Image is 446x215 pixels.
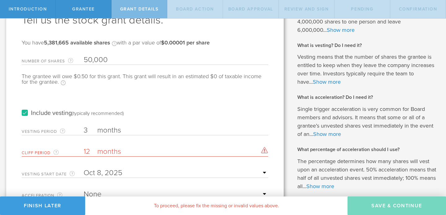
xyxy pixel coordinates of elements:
[9,6,47,12] span: Introduction
[22,13,268,27] h1: Tell us the stock grant details.
[72,6,95,12] span: Grantee
[85,196,348,215] div: To proceed, please fix the missing or invalid values above.
[22,74,268,91] div: The grantee will owe $0.50 for this grant. This grant will result in an estimated $0 of taxable i...
[22,171,84,178] label: Vesting Start Date
[97,126,159,136] label: months
[327,27,355,33] a: Show more
[228,6,273,12] span: Board Approval
[84,55,268,65] input: Required
[176,6,214,12] span: Board Action
[399,6,437,12] span: Confirmation
[22,192,84,199] label: Acceleration
[306,183,334,190] a: Show more
[297,53,437,86] p: Vesting means that the number of shares the grantee is entitled to keep when they leave the compa...
[297,157,437,191] p: The percentage determines how many shares will vest upon an acceleration event. 50% acceleration ...
[348,196,446,215] button: Save & Continue
[313,78,341,85] a: Show more
[297,105,437,138] p: Single trigger acceleration is very common for Board members and advisors. It means that some or ...
[313,131,341,137] a: Show more
[22,149,84,156] label: Cliff Period
[84,147,268,156] input: Number of months
[22,57,84,65] label: Number of Shares
[84,168,268,178] input: Required
[22,40,210,52] div: You have
[44,39,110,46] b: 5,381,665 available shares
[84,126,268,135] input: Number of months
[120,6,159,12] span: Grant Details
[22,110,124,116] label: Include vesting
[351,6,373,12] span: Pending
[117,39,210,46] span: with a par value of
[22,128,84,135] label: Vesting Period
[284,6,329,12] span: Review and Sign
[297,146,437,153] h2: What percentage of acceleration should I use?
[297,94,437,101] h2: What is acceleration? Do I need it?
[161,39,210,46] b: $0.00001 per share
[72,110,124,116] div: (typically recommended)
[97,147,159,158] label: months
[297,42,437,49] h2: What is vesting? Do I need it?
